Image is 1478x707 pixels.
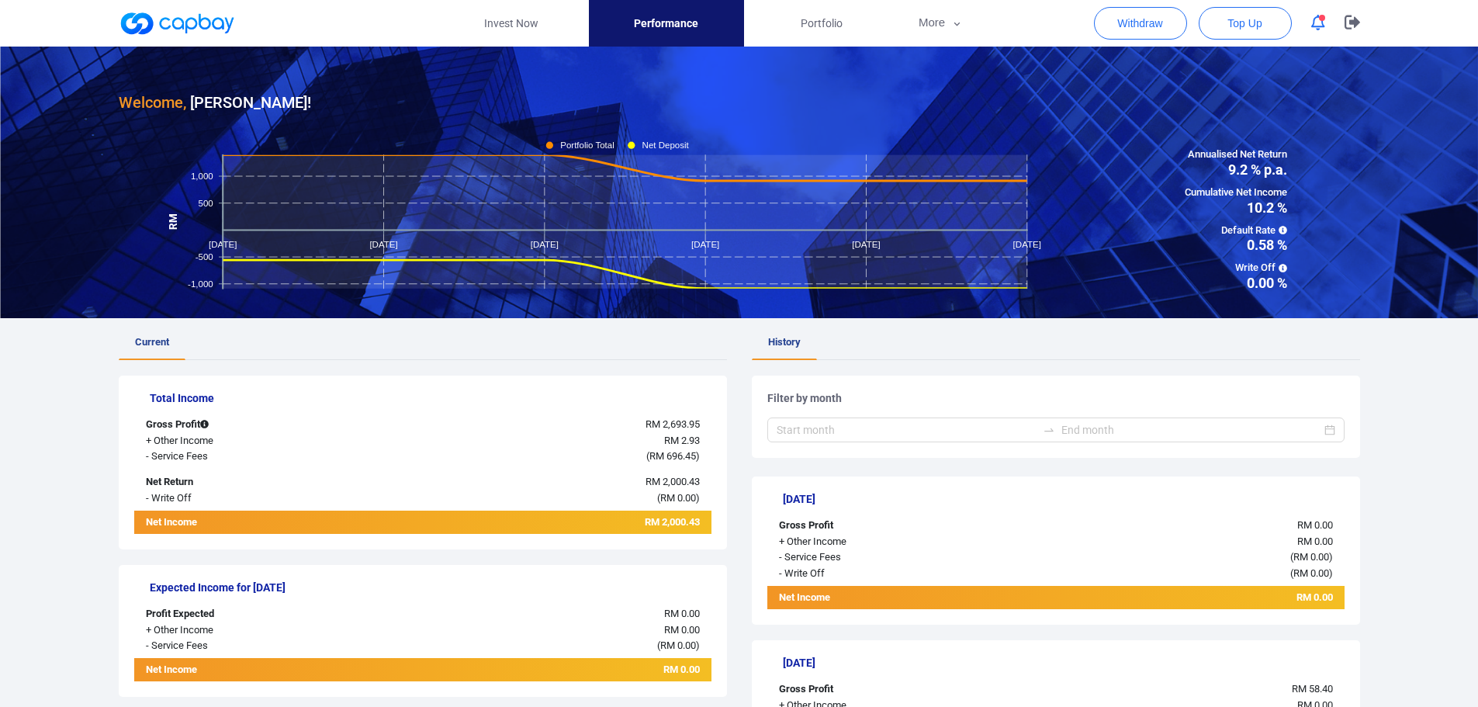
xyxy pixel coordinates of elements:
[1008,549,1345,566] div: ( )
[852,239,880,248] tspan: [DATE]
[642,140,689,150] tspan: Net Deposit
[664,435,700,446] span: RM 2.93
[1297,519,1333,531] span: RM 0.00
[645,516,700,528] span: RM 2,000.43
[1185,276,1287,290] span: 0.00 %
[188,279,213,288] tspan: -1,000
[777,421,1037,438] input: Start month
[1185,201,1287,215] span: 10.2 %
[691,239,719,248] tspan: [DATE]
[1185,260,1287,276] span: Write Off
[801,15,843,32] span: Portfolio
[134,622,375,639] div: + Other Income
[664,608,700,619] span: RM 0.00
[1185,185,1287,201] span: Cumulative Net Income
[767,681,1008,698] div: Gross Profit
[134,474,375,490] div: Net Return
[663,664,700,675] span: RM 0.00
[198,198,213,207] tspan: 500
[530,239,558,248] tspan: [DATE]
[167,213,178,230] tspan: RM
[135,336,169,348] span: Current
[1043,424,1055,436] span: swap-right
[134,449,375,465] div: - Service Fees
[190,172,213,181] tspan: 1,000
[783,492,1345,506] h5: [DATE]
[646,476,700,487] span: RM 2,000.43
[134,606,375,622] div: Profit Expected
[664,624,700,636] span: RM 0.00
[1293,567,1329,579] span: RM 0.00
[1227,16,1262,31] span: Top Up
[1008,566,1345,582] div: ( )
[767,534,1008,550] div: + Other Income
[1199,7,1292,40] button: Top Up
[134,638,375,654] div: - Service Fees
[150,581,711,594] h5: Expected Income for [DATE]
[119,90,311,115] h3: [PERSON_NAME] !
[767,391,1345,405] h5: Filter by month
[150,391,711,405] h5: Total Income
[768,336,801,348] span: History
[767,566,1008,582] div: - Write Off
[1061,421,1321,438] input: End month
[119,93,186,112] span: Welcome,
[649,450,696,462] span: RM 696.45
[195,252,213,262] tspan: -500
[660,492,696,504] span: RM 0.00
[1185,238,1287,252] span: 0.58 %
[560,140,614,150] tspan: Portfolio Total
[375,490,711,507] div: ( )
[1296,591,1333,603] span: RM 0.00
[767,518,1008,534] div: Gross Profit
[134,662,375,681] div: Net Income
[134,417,375,433] div: Gross Profit
[1094,7,1187,40] button: Withdraw
[646,418,700,430] span: RM 2,693.95
[1185,147,1287,163] span: Annualised Net Return
[767,590,1008,609] div: Net Income
[134,490,375,507] div: - Write Off
[134,433,375,449] div: + Other Income
[209,239,237,248] tspan: [DATE]
[1185,163,1287,177] span: 9.2 % p.a.
[1297,535,1333,547] span: RM 0.00
[783,656,1345,670] h5: [DATE]
[1043,424,1055,436] span: to
[375,449,711,465] div: ( )
[1292,683,1333,695] span: RM 58.40
[1293,551,1329,563] span: RM 0.00
[369,239,397,248] tspan: [DATE]
[634,15,698,32] span: Performance
[134,515,375,534] div: Net Income
[375,638,711,654] div: ( )
[767,549,1008,566] div: - Service Fees
[1012,239,1040,248] tspan: [DATE]
[660,639,696,651] span: RM 0.00
[1185,223,1287,239] span: Default Rate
